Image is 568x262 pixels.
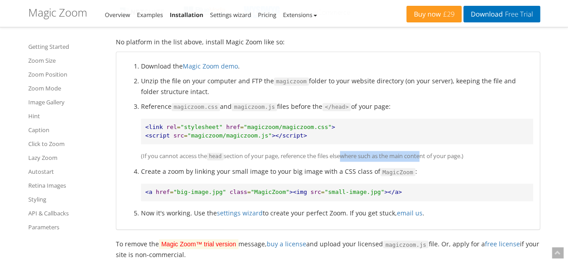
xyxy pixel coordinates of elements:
a: Pricing [258,11,276,19]
span: = [184,132,188,139]
a: Magic Zoom demo [183,62,238,70]
a: Extensions [283,11,317,19]
p: (If you cannot access the section of your page, reference the files elsewhere such as the main co... [141,151,533,162]
span: = [170,189,173,195]
span: "magiczoom/magiczoom.js" [187,132,272,139]
li: Reference and files before the of your page: [141,101,533,162]
span: = [177,124,181,130]
span: href [226,124,240,130]
span: > [331,124,335,130]
a: free license [484,240,520,248]
span: Free Trial [502,11,533,18]
a: DownloadFree Trial [463,6,540,22]
a: Zoom Position [28,69,105,80]
a: Styling [28,194,105,205]
a: Settings wizard [210,11,251,19]
code: head [207,153,224,160]
p: Create a zoom by linking your small image to your big image with a CSS class of : [141,166,533,177]
code: </head> [322,103,351,111]
span: src [173,132,184,139]
li: Unzip the file on your computer and FTP the folder to your website directory (on your server), ke... [141,76,533,97]
a: Examples [137,11,163,19]
code: magiczoom [274,77,309,86]
a: Autostart [28,166,105,177]
a: Zoom Mode [28,83,105,94]
a: Retina Images [28,180,105,191]
code: magiczoom.css [172,103,220,111]
span: <script [145,132,170,139]
span: "big-image.jpg" [173,189,226,195]
span: "MagicZoom" [251,189,289,195]
a: Installation [170,11,203,19]
span: rel [166,124,176,130]
a: Zoom Size [28,55,105,66]
a: buy a license [267,240,306,248]
span: "magiczoom/magiczoom.css" [244,124,332,130]
a: Parameters [28,222,105,232]
code: magiczoom.js [383,241,428,249]
a: settings wizard [217,209,263,217]
span: href [156,189,170,195]
code: magiczoom.js [232,103,277,111]
span: ></script> [272,132,307,139]
li: Now it's working. Use the to create your perfect Zoom. If you get stuck, . [141,208,533,218]
a: Overview [105,11,130,19]
a: Image Gallery [28,97,105,107]
span: ></a> [384,189,402,195]
a: Buy now£29 [406,6,462,22]
span: = [321,189,325,195]
span: "stylesheet" [181,124,223,130]
p: No platform in the list above, install Magic Zoom like so: [116,37,540,47]
h1: Magic Zoom [28,7,87,18]
li: Download the . [141,61,533,71]
span: src [310,189,321,195]
code: MagicZoom [380,168,415,176]
span: = [240,124,244,130]
a: Click to Zoom [28,138,105,149]
a: email us [397,209,423,217]
mark: Magic Zoom™ trial version [159,239,239,249]
span: £29 [441,11,455,18]
a: Getting Started [28,41,105,52]
a: Hint [28,111,105,121]
span: "small-image.jpg" [325,189,384,195]
p: To remove the message, and upload your licensed file. Or, apply for a if your site is non-commerc... [116,239,540,260]
span: ><img [289,189,307,195]
span: <a [145,189,153,195]
span: = [247,189,251,195]
a: API & Callbacks [28,208,105,219]
a: Caption [28,125,105,135]
span: class [229,189,247,195]
span: <link [145,124,163,130]
a: Lazy Zoom [28,152,105,163]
